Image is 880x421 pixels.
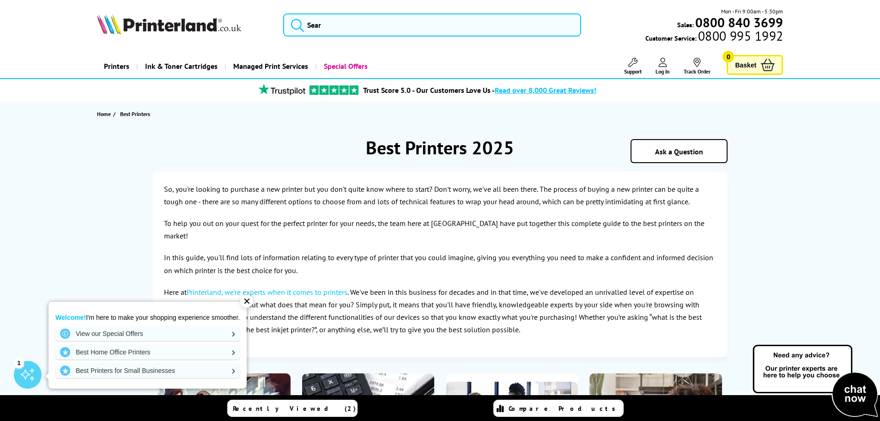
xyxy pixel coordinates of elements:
span: Ink & Toner Cartridges [145,55,218,78]
a: Best Printers for Small Businesses [55,363,240,378]
a: Printerland, we're experts when it comes to printers [187,287,347,297]
a: Recently Viewed (2) [227,400,358,417]
div: ✕ [240,295,253,308]
span: Compare Products [509,404,620,413]
div: 1 [14,358,24,368]
a: Special Offers [315,55,375,78]
p: So, you're looking to purchase a new printer but you don't quite know where to start? Don't worry... [164,183,716,208]
span: Basket [735,59,756,71]
img: trustpilot rating [254,84,310,95]
h1: Best Printers 2025 [152,135,728,159]
img: Printerland Logo [97,14,241,34]
a: View our Special Offers [55,326,240,341]
a: Best Home Office Printers [55,345,240,360]
a: Basket 0 [727,55,783,75]
p: In this guide, you'll find lots of information relating to every type of printer that you could i... [164,251,716,276]
span: Customer Service: [645,31,783,43]
span: Read over 8,000 Great Reviews! [495,85,596,95]
span: 0 [722,51,734,62]
a: Managed Print Services [225,55,315,78]
a: Home [97,109,113,119]
span: Sales: [677,20,694,29]
span: 0800 995 1992 [697,31,783,40]
span: Recently Viewed (2) [233,404,356,413]
input: Sear [283,13,581,37]
a: Printerland Logo [97,14,272,36]
b: 0800 840 3699 [695,14,783,31]
a: Printers [97,55,136,78]
a: Best Printers [120,109,152,119]
a: Support [624,58,642,75]
a: Trust Score 5.0 - Our Customers Love Us -Read over 8,000 Great Reviews! [363,85,596,95]
p: Here at . We've been in this business for decades and in that time, we've developed an unrivalled... [164,286,716,336]
a: Log In [655,58,670,75]
img: trustpilot rating [310,85,358,95]
a: Compare Products [493,400,624,417]
p: I'm here to make your shopping experience smoother. [55,313,240,322]
a: Ask a Question [655,147,703,156]
a: Ink & Toner Cartridges [136,55,225,78]
p: To help you out on your quest for the perfect printer for your needs, the team here at [GEOGRAPHI... [164,217,716,242]
span: Home [97,109,111,119]
span: Log In [655,68,670,75]
span: Best Printers [120,109,150,119]
a: 0800 840 3699 [694,18,783,27]
span: Support [624,68,642,75]
a: Track Order [684,58,710,75]
img: Open Live Chat window [751,343,880,419]
strong: Welcome! [55,314,86,321]
span: Mon - Fri 9:00am - 5:30pm [721,7,783,16]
